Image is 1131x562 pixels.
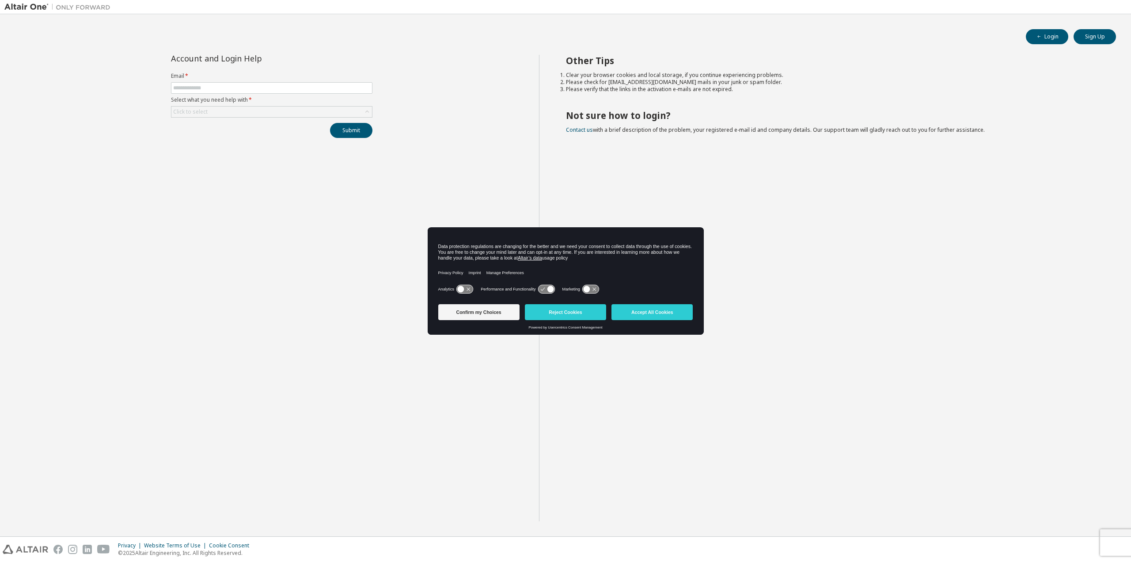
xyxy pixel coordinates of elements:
[171,73,372,80] label: Email
[566,110,1101,121] h2: Not sure how to login?
[1074,29,1116,44] button: Sign Up
[171,107,372,117] div: Click to select
[118,549,254,557] p: © 2025 Altair Engineering, Inc. All Rights Reserved.
[566,55,1101,66] h2: Other Tips
[566,72,1101,79] li: Clear your browser cookies and local storage, if you continue experiencing problems.
[173,108,208,115] div: Click to select
[209,542,254,549] div: Cookie Consent
[83,545,92,554] img: linkedin.svg
[53,545,63,554] img: facebook.svg
[171,96,372,103] label: Select what you need help with
[68,545,77,554] img: instagram.svg
[144,542,209,549] div: Website Terms of Use
[118,542,144,549] div: Privacy
[566,79,1101,86] li: Please check for [EMAIL_ADDRESS][DOMAIN_NAME] mails in your junk or spam folder.
[1026,29,1068,44] button: Login
[330,123,372,138] button: Submit
[97,545,110,554] img: youtube.svg
[566,86,1101,93] li: Please verify that the links in the activation e-mails are not expired.
[3,545,48,554] img: altair_logo.svg
[4,3,115,11] img: Altair One
[566,126,985,134] span: with a brief description of the problem, your registered e-mail id and company details. Our suppo...
[171,55,332,62] div: Account and Login Help
[566,126,593,134] a: Contact us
